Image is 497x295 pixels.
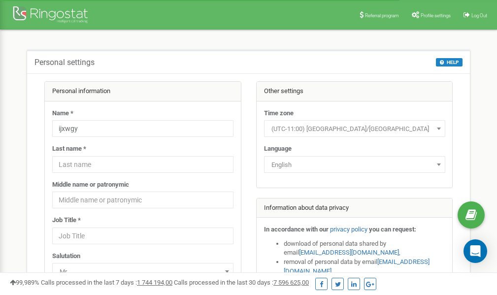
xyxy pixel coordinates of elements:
h5: Personal settings [34,58,95,67]
span: Log Out [471,13,487,18]
span: (UTC-11:00) Pacific/Midway [267,122,442,136]
div: Information about data privacy [257,198,453,218]
span: 99,989% [10,279,39,286]
span: Profile settings [421,13,451,18]
strong: you can request: [369,226,416,233]
span: Calls processed in the last 7 days : [41,279,172,286]
label: Middle name or patronymic [52,180,129,190]
span: English [264,156,445,173]
div: Other settings [257,82,453,101]
a: [EMAIL_ADDRESS][DOMAIN_NAME] [299,249,399,256]
li: download of personal data shared by email , [284,239,445,258]
span: Referral program [365,13,399,18]
u: 1 744 194,00 [137,279,172,286]
label: Job Title * [52,216,81,225]
strong: In accordance with our [264,226,329,233]
div: Personal information [45,82,241,101]
span: English [267,158,442,172]
label: Time zone [264,109,294,118]
u: 7 596 625,00 [273,279,309,286]
label: Name * [52,109,73,118]
span: Calls processed in the last 30 days : [174,279,309,286]
label: Salutation [52,252,80,261]
input: Last name [52,156,233,173]
label: Last name * [52,144,86,154]
input: Middle name or patronymic [52,192,233,208]
button: HELP [436,58,463,66]
input: Job Title [52,228,233,244]
li: removal of personal data by email , [284,258,445,276]
input: Name [52,120,233,137]
a: privacy policy [330,226,367,233]
span: Mr. [52,263,233,280]
span: (UTC-11:00) Pacific/Midway [264,120,445,137]
span: Mr. [56,265,230,279]
div: Open Intercom Messenger [464,239,487,263]
label: Language [264,144,292,154]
